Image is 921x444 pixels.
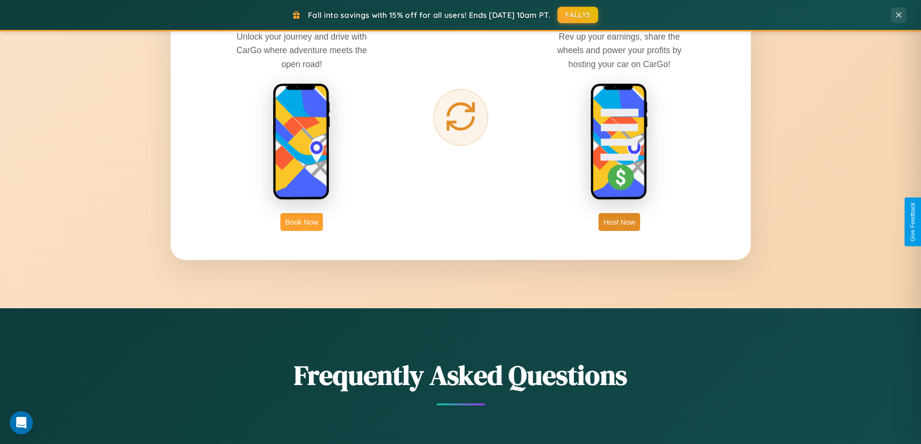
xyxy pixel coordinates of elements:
p: Rev up your earnings, share the wheels and power your profits by hosting your car on CarGo! [547,30,692,71]
button: Book Now [280,213,323,231]
img: host phone [590,83,648,201]
div: Open Intercom Messenger [10,411,33,434]
img: rent phone [273,83,331,201]
span: Fall into savings with 15% off for all users! Ends [DATE] 10am PT. [308,10,550,20]
button: FALL15 [557,7,598,23]
h2: Frequently Asked Questions [171,357,751,394]
button: Host Now [599,213,640,231]
div: Give Feedback [909,202,916,242]
p: Unlock your journey and drive with CarGo where adventure meets the open road! [229,30,374,71]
